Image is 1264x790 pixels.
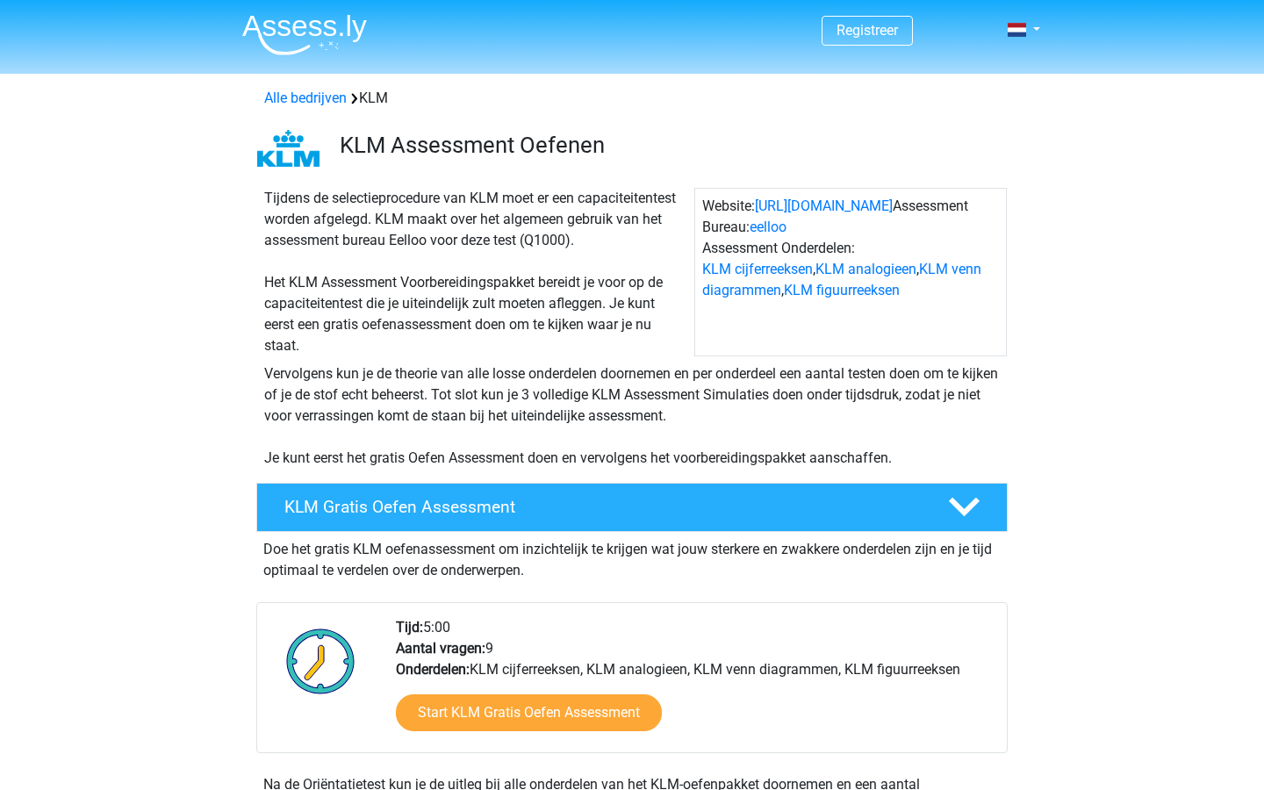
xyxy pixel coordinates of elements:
a: KLM figuurreeksen [784,282,900,298]
div: 5:00 9 KLM cijferreeksen, KLM analogieen, KLM venn diagrammen, KLM figuurreeksen [383,617,1006,752]
h3: KLM Assessment Oefenen [340,132,994,159]
div: Doe het gratis KLM oefenassessment om inzichtelijk te krijgen wat jouw sterkere en zwakkere onder... [256,532,1008,581]
div: Vervolgens kun je de theorie van alle losse onderdelen doornemen en per onderdeel een aantal test... [257,363,1007,469]
a: KLM venn diagrammen [702,261,981,298]
b: Aantal vragen: [396,640,485,657]
a: Registreer [837,22,898,39]
b: Tijd: [396,619,423,636]
a: KLM analogieen [815,261,916,277]
div: Tijdens de selectieprocedure van KLM moet er een capaciteitentest worden afgelegd. KLM maakt over... [257,188,694,356]
a: KLM Gratis Oefen Assessment [249,483,1015,532]
a: Start KLM Gratis Oefen Assessment [396,694,662,731]
img: Klok [276,617,365,705]
b: Onderdelen: [396,661,470,678]
a: Alle bedrijven [264,90,347,106]
img: Assessly [242,14,367,55]
h4: KLM Gratis Oefen Assessment [284,497,920,517]
div: KLM [257,88,1007,109]
a: KLM cijferreeksen [702,261,813,277]
a: [URL][DOMAIN_NAME] [755,197,893,214]
a: eelloo [750,219,786,235]
div: Website: Assessment Bureau: Assessment Onderdelen: , , , [694,188,1007,356]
